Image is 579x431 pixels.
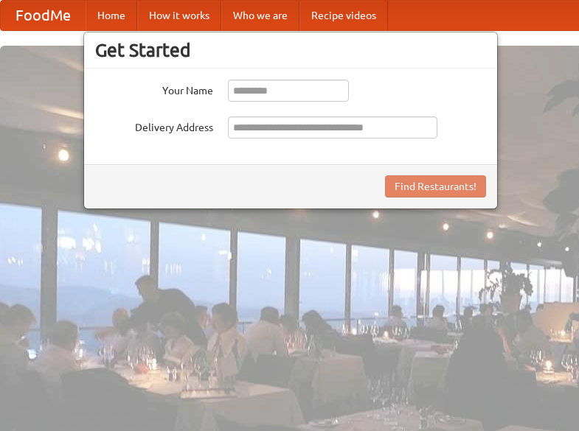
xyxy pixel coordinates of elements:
[385,175,486,197] button: Find Restaurants!
[137,1,221,30] a: How it works
[95,80,213,98] label: Your Name
[1,1,86,30] a: FoodMe
[221,1,299,30] a: Who we are
[299,1,388,30] a: Recipe videos
[86,1,137,30] a: Home
[95,116,213,135] label: Delivery Address
[95,39,486,61] h3: Get Started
